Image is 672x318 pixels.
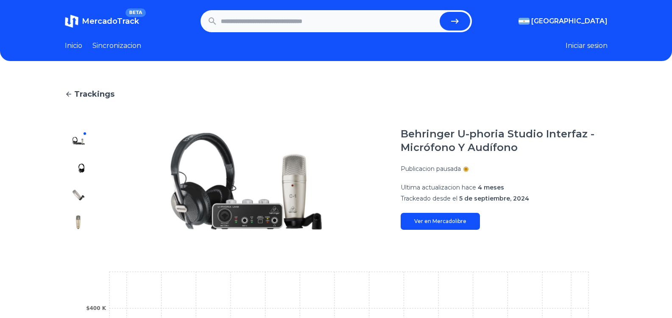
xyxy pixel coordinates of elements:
img: Behringer U-phoria Studio Interfaz - Micrófono Y Audífono [109,127,384,236]
span: [GEOGRAPHIC_DATA] [531,16,608,26]
img: Behringer U-phoria Studio Interfaz - Micrófono Y Audífono [72,215,85,229]
p: Publicacion pausada [401,165,461,173]
button: Iniciar sesion [566,41,608,51]
span: Ultima actualizacion hace [401,184,476,191]
img: Behringer U-phoria Studio Interfaz - Micrófono Y Audífono [72,134,85,148]
button: [GEOGRAPHIC_DATA] [519,16,608,26]
img: Behringer U-phoria Studio Interfaz - Micrófono Y Audífono [72,161,85,175]
a: MercadoTrackBETA [65,14,139,28]
span: 4 meses [478,184,504,191]
span: 5 de septiembre, 2024 [459,195,529,202]
h1: Behringer U-phoria Studio Interfaz - Micrófono Y Audífono [401,127,608,154]
span: BETA [125,8,145,17]
span: Trackings [74,88,114,100]
a: Inicio [65,41,82,51]
span: MercadoTrack [82,17,139,26]
a: Ver en Mercadolibre [401,213,480,230]
tspan: $400 K [86,305,106,311]
a: Trackings [65,88,608,100]
a: Sincronizacion [92,41,141,51]
img: Behringer U-phoria Studio Interfaz - Micrófono Y Audífono [72,188,85,202]
img: MercadoTrack [65,14,78,28]
img: Argentina [519,18,530,25]
span: Trackeado desde el [401,195,457,202]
